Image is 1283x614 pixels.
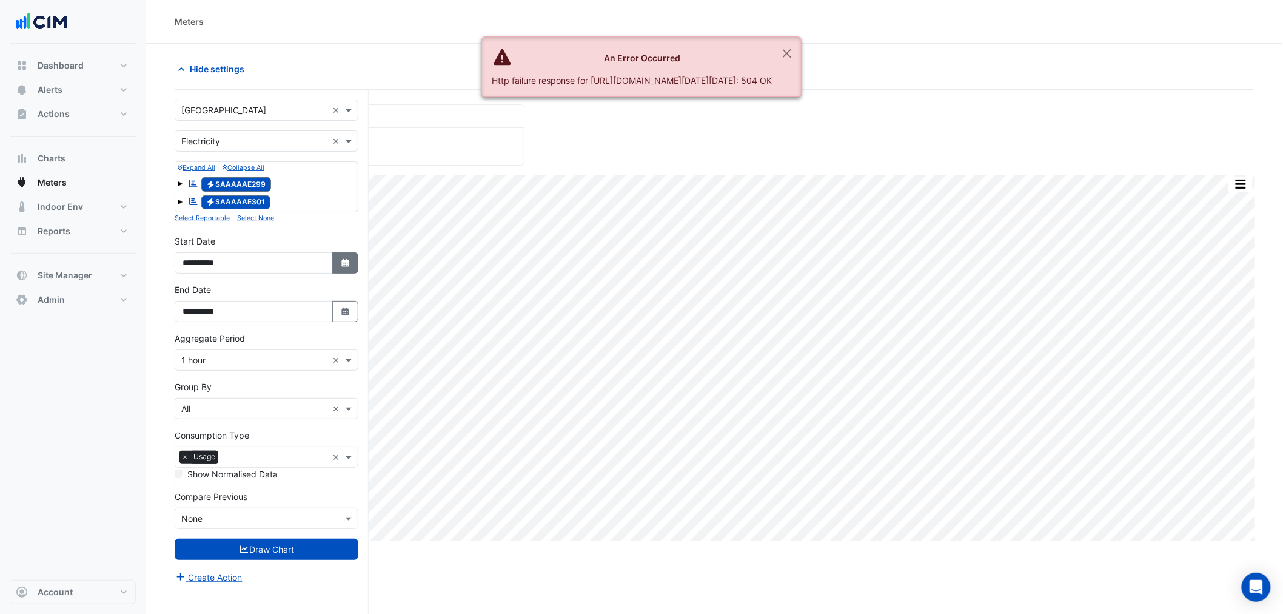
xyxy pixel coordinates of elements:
[38,294,65,306] span: Admin
[223,162,264,173] button: Collapse All
[773,37,801,70] button: Close
[175,212,230,223] button: Select Reportable
[10,263,136,288] button: Site Manager
[16,294,28,306] app-icon: Admin
[178,162,215,173] button: Expand All
[16,201,28,213] app-icon: Indoor Env
[16,108,28,120] app-icon: Actions
[10,102,136,126] button: Actions
[38,84,62,96] span: Alerts
[223,164,264,172] small: Collapse All
[16,152,28,164] app-icon: Charts
[10,219,136,243] button: Reports
[1228,177,1253,192] button: More Options
[178,164,215,172] small: Expand All
[179,451,190,463] span: ×
[15,10,69,34] img: Company Logo
[175,214,230,222] small: Select Reportable
[38,108,70,120] span: Actions
[38,225,70,237] span: Reports
[190,451,218,463] span: Usage
[175,570,243,584] button: Create Action
[605,53,681,63] strong: An Error Occurred
[10,146,136,170] button: Charts
[237,212,274,223] button: Select None
[10,288,136,312] button: Admin
[187,468,278,481] label: Show Normalised Data
[10,53,136,78] button: Dashboard
[188,178,199,189] fa-icon: Reportable
[206,180,215,189] fa-icon: Electricity
[175,490,247,503] label: Compare Previous
[340,258,351,268] fa-icon: Select Date
[16,225,28,237] app-icon: Reports
[16,269,28,282] app-icon: Site Manager
[16,84,28,96] app-icon: Alerts
[38,586,73,598] span: Account
[492,74,772,87] div: Http failure response for [URL][DOMAIN_NAME][DATE][DATE]: 504 OK
[332,104,343,116] span: Clear
[175,429,249,442] label: Consumption Type
[332,451,343,464] span: Clear
[188,197,199,207] fa-icon: Reportable
[175,332,245,345] label: Aggregate Period
[16,59,28,72] app-icon: Dashboard
[38,269,92,282] span: Site Manager
[175,539,358,560] button: Draw Chart
[38,59,84,72] span: Dashboard
[38,201,83,213] span: Indoor Env
[38,152,65,164] span: Charts
[332,135,343,147] span: Clear
[201,177,272,192] span: SAAAAAE299
[10,195,136,219] button: Indoor Env
[16,177,28,189] app-icon: Meters
[175,235,215,248] label: Start Date
[38,177,67,189] span: Meters
[332,354,343,366] span: Clear
[1242,573,1271,602] div: Open Intercom Messenger
[332,402,343,415] span: Clear
[175,380,212,393] label: Group By
[201,195,271,210] span: SAAAAAE301
[175,283,211,296] label: End Date
[10,170,136,195] button: Meters
[175,58,252,79] button: Hide settings
[206,198,215,207] fa-icon: Electricity
[10,580,136,604] button: Account
[190,62,244,75] span: Hide settings
[175,15,204,28] div: Meters
[10,78,136,102] button: Alerts
[340,306,351,317] fa-icon: Select Date
[237,214,274,222] small: Select None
